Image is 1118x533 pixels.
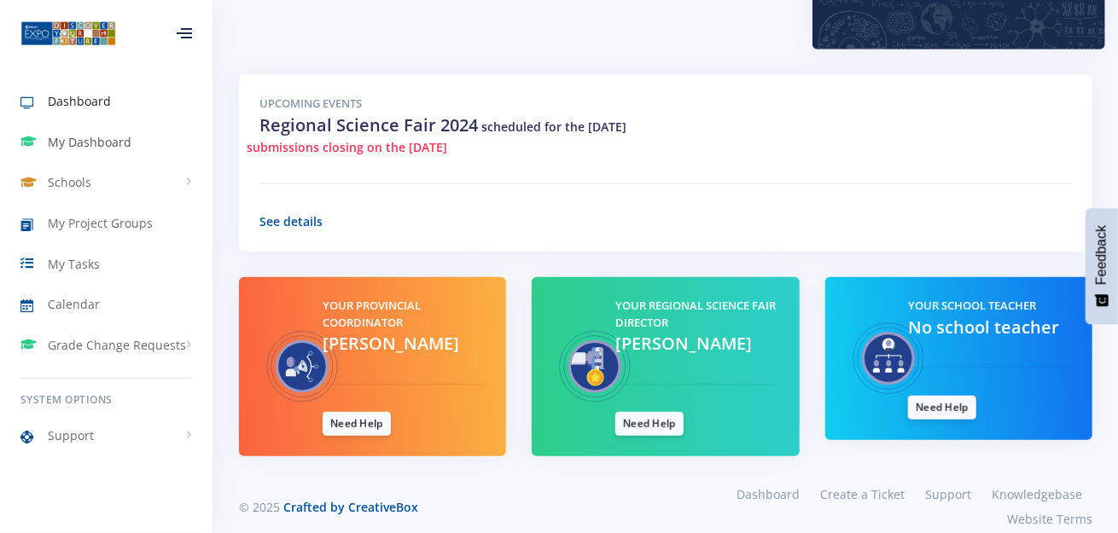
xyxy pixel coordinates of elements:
[846,298,931,420] img: Teacher
[481,119,626,135] span: scheduled for the [DATE]
[259,113,478,136] span: Regional Science Fair 2024
[48,295,100,313] span: Calendar
[908,396,976,420] a: Need Help
[810,482,915,507] a: Create a Ticket
[997,507,1092,531] a: Website Terms
[915,482,981,507] a: Support
[48,133,131,151] span: My Dashboard
[259,96,1072,113] h5: Upcoming Events
[283,499,418,515] a: Crafted by CreativeBox
[48,92,111,110] span: Dashboard
[259,298,345,436] img: Provincial Coordinator
[1086,208,1118,324] button: Feedback - Show survey
[48,173,91,191] span: Schools
[615,332,752,355] span: [PERSON_NAME]
[726,482,810,507] a: Dashboard
[48,255,100,273] span: My Tasks
[908,298,1071,315] h5: Your School Teacher
[239,498,653,516] div: © 2025
[981,482,1092,507] a: Knowledgebase
[615,298,778,331] h5: Your Regional Science Fair Director
[992,486,1082,502] span: Knowledgebase
[323,298,486,331] h5: Your Provincial Coordinator
[20,20,116,47] img: ...
[48,426,94,444] span: Support
[259,213,323,229] a: See details
[48,214,153,232] span: My Project Groups
[247,138,447,156] span: submissions closing on the [DATE]
[20,392,192,408] h6: System Options
[1094,225,1109,285] span: Feedback
[615,412,684,436] a: Need Help
[323,412,391,436] a: Need Help
[323,332,459,355] span: [PERSON_NAME]
[48,336,186,354] span: Grade Change Requests
[552,298,638,436] img: Regional Science Fair Director
[908,316,1059,339] span: No school teacher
